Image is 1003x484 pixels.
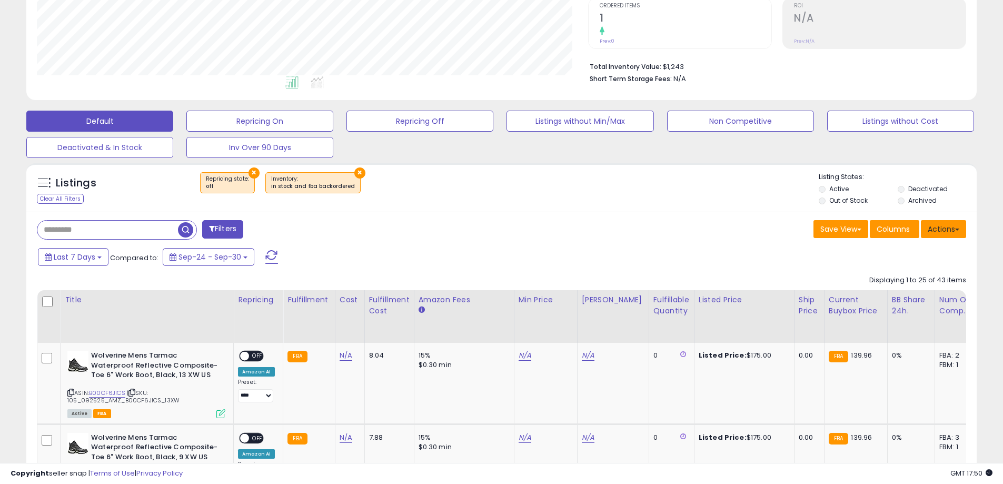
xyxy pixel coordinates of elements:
[590,60,958,72] li: $1,243
[582,432,594,443] a: N/A
[136,468,183,478] a: Privacy Policy
[600,3,771,9] span: Ordered Items
[249,352,266,361] span: OFF
[827,111,974,132] button: Listings without Cost
[90,468,135,478] a: Terms of Use
[419,305,425,315] small: Amazon Fees.
[851,350,872,360] span: 139.96
[238,449,275,459] div: Amazon AI
[271,183,355,190] div: in stock and fba backordered
[67,433,88,454] img: 41n5gV0bY5L._SL40_.jpg
[519,350,531,361] a: N/A
[271,175,355,191] span: Inventory :
[950,468,992,478] span: 2025-10-8 17:50 GMT
[91,433,219,465] b: Wolverine Mens Tarmac Waterproof Reflective Composite-Toe 6" Work Boot, Black, 9 XW US
[819,172,977,182] p: Listing States:
[354,167,365,179] button: ×
[93,409,111,418] span: FBA
[56,176,96,191] h5: Listings
[38,248,108,266] button: Last 7 Days
[939,433,974,442] div: FBA: 3
[419,294,510,305] div: Amazon Fees
[340,432,352,443] a: N/A
[507,111,653,132] button: Listings without Min/Max
[206,175,249,191] span: Repricing state :
[892,351,927,360] div: 0%
[829,294,883,317] div: Current Buybox Price
[794,38,815,44] small: Prev: N/A
[699,433,786,442] div: $175.00
[699,432,747,442] b: Listed Price:
[699,294,790,305] div: Listed Price
[600,38,614,44] small: Prev: 0
[346,111,493,132] button: Repricing Off
[67,351,225,417] div: ASIN:
[519,294,573,305] div: Min Price
[419,360,506,370] div: $0.30 min
[699,350,747,360] b: Listed Price:
[287,351,307,362] small: FBA
[653,351,686,360] div: 0
[67,409,92,418] span: All listings currently available for purchase on Amazon
[37,194,84,204] div: Clear All Filters
[202,220,243,239] button: Filters
[249,433,266,442] span: OFF
[287,294,330,305] div: Fulfillment
[26,137,173,158] button: Deactivated & In Stock
[287,433,307,445] small: FBA
[590,62,661,71] b: Total Inventory Value:
[26,111,173,132] button: Default
[419,351,506,360] div: 15%
[908,184,948,193] label: Deactivated
[11,469,183,479] div: seller snap | |
[369,351,406,360] div: 8.04
[813,220,868,238] button: Save View
[653,433,686,442] div: 0
[519,432,531,443] a: N/A
[54,252,95,262] span: Last 7 Days
[829,184,849,193] label: Active
[794,3,966,9] span: ROI
[870,220,919,238] button: Columns
[667,111,814,132] button: Non Competitive
[892,433,927,442] div: 0%
[892,294,930,317] div: BB Share 24h.
[939,360,974,370] div: FBM: 1
[91,351,219,383] b: Wolverine Mens Tarmac Waterproof Reflective Composite-Toe 6" Work Boot, Black, 13 XW US
[673,74,686,84] span: N/A
[369,433,406,442] div: 7.88
[869,275,966,285] div: Displaying 1 to 25 of 43 items
[186,137,333,158] button: Inv Over 90 Days
[939,442,974,452] div: FBM: 1
[206,183,249,190] div: off
[369,294,410,317] div: Fulfillment Cost
[238,379,275,402] div: Preset:
[110,253,158,263] span: Compared to:
[590,74,672,83] b: Short Term Storage Fees:
[829,196,868,205] label: Out of Stock
[582,350,594,361] a: N/A
[908,196,937,205] label: Archived
[65,294,229,305] div: Title
[653,294,690,317] div: Fulfillable Quantity
[699,351,786,360] div: $175.00
[799,433,816,442] div: 0.00
[249,167,260,179] button: ×
[829,433,848,445] small: FBA
[163,248,254,266] button: Sep-24 - Sep-30
[799,351,816,360] div: 0.00
[340,350,352,361] a: N/A
[178,252,241,262] span: Sep-24 - Sep-30
[939,351,974,360] div: FBA: 2
[67,389,180,404] span: | SKU: 105_092525_AMZ_B00CF6JICS_13XW
[794,12,966,26] h2: N/A
[11,468,49,478] strong: Copyright
[582,294,644,305] div: [PERSON_NAME]
[238,294,279,305] div: Repricing
[939,294,978,317] div: Num of Comp.
[67,351,88,372] img: 41n5gV0bY5L._SL40_.jpg
[799,294,820,317] div: Ship Price
[186,111,333,132] button: Repricing On
[877,224,910,234] span: Columns
[340,294,360,305] div: Cost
